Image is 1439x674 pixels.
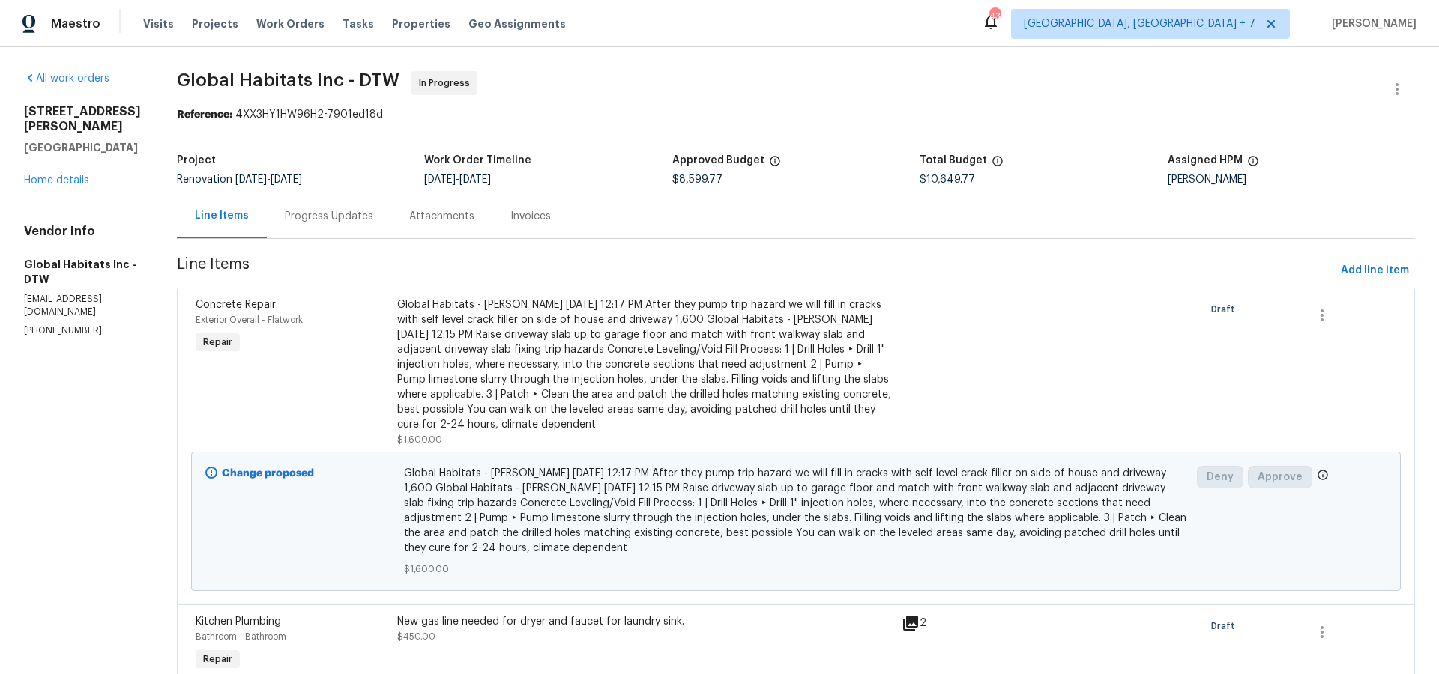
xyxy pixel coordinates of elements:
a: Home details [24,175,89,186]
span: [DATE] [459,174,491,185]
h2: [STREET_ADDRESS][PERSON_NAME] [24,104,141,134]
span: Maestro [51,16,100,31]
span: [DATE] [271,174,302,185]
span: - [235,174,302,185]
span: Visits [143,16,174,31]
span: Global Habitats - [PERSON_NAME] [DATE] 12:17 PM After they pump trip hazard we will fill in crack... [404,466,1189,556]
span: Global Habitats Inc - DTW [177,71,399,89]
span: $8,599.77 [672,174,722,185]
div: 43 [989,9,1000,24]
div: [PERSON_NAME] [1168,174,1415,185]
p: [EMAIL_ADDRESS][DOMAIN_NAME] [24,293,141,318]
span: The hpm assigned to this work order. [1247,155,1259,174]
h5: Total Budget [920,155,987,166]
span: [GEOGRAPHIC_DATA], [GEOGRAPHIC_DATA] + 7 [1024,16,1255,31]
div: Global Habitats - [PERSON_NAME] [DATE] 12:17 PM After they pump trip hazard we will fill in crack... [397,297,893,432]
button: Approve [1248,466,1312,488]
h4: Vendor Info [24,224,141,239]
div: Line Items [195,208,249,223]
button: Add line item [1335,257,1415,285]
b: Change proposed [222,468,314,479]
span: Draft [1211,619,1241,634]
span: [DATE] [424,174,456,185]
span: Tasks [343,19,374,29]
span: Geo Assignments [468,16,566,31]
div: Invoices [510,209,551,224]
span: The total cost of line items that have been approved by both Opendoor and the Trade Partner. This... [769,155,781,174]
span: $1,600.00 [397,435,442,444]
span: Kitchen Plumbing [196,616,281,627]
span: Line Items [177,257,1335,285]
span: [PERSON_NAME] [1326,16,1417,31]
h5: Project [177,155,216,166]
span: $1,600.00 [404,562,1189,577]
div: 2 [902,614,993,632]
a: All work orders [24,73,109,84]
button: Deny [1197,466,1243,488]
span: Repair [197,652,238,667]
span: The total cost of line items that have been proposed by Opendoor. This sum includes line items th... [992,155,1004,174]
div: New gas line needed for dryer and faucet for laundry sink. [397,614,893,629]
h5: Work Order Timeline [424,155,531,166]
h5: [GEOGRAPHIC_DATA] [24,140,141,155]
span: In Progress [419,76,476,91]
div: 4XX3HY1HW96H2-7901ed18d [177,107,1415,122]
span: - [424,174,491,185]
b: Reference: [177,109,232,120]
span: Properties [392,16,450,31]
span: Only a market manager or an area construction manager can approve [1317,469,1329,485]
h5: Assigned HPM [1168,155,1243,166]
span: Renovation [177,174,302,185]
span: $10,649.77 [920,174,975,185]
span: [DATE] [235,174,267,185]
div: Progress Updates [285,209,373,224]
span: Work Orders [256,16,325,31]
h5: Approved Budget [672,155,764,166]
span: Add line item [1341,261,1409,280]
span: Draft [1211,302,1241,317]
span: Projects [192,16,238,31]
span: Concrete Repair [196,300,276,310]
span: $450.00 [397,632,435,641]
h5: Global Habitats Inc - DTW [24,257,141,287]
span: Repair [197,335,238,350]
p: [PHONE_NUMBER] [24,324,141,337]
span: Exterior Overall - Flatwork [196,315,303,324]
div: Attachments [409,209,474,224]
span: Bathroom - Bathroom [196,632,286,641]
